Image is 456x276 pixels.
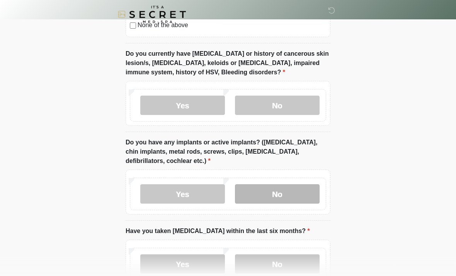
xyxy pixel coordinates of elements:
label: Do you currently have [MEDICAL_DATA] or history of cancerous skin lesion/s, [MEDICAL_DATA], keloi... [126,50,330,77]
label: No [235,96,320,115]
label: Yes [140,96,225,115]
img: It's A Secret Med Spa Logo [118,6,186,23]
label: Yes [140,185,225,204]
label: No [235,255,320,274]
label: Yes [140,255,225,274]
label: Have you taken [MEDICAL_DATA] within the last six months? [126,227,310,236]
label: No [235,185,320,204]
label: Do you have any implants or active implants? ([MEDICAL_DATA], chin implants, metal rods, screws, ... [126,138,330,166]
